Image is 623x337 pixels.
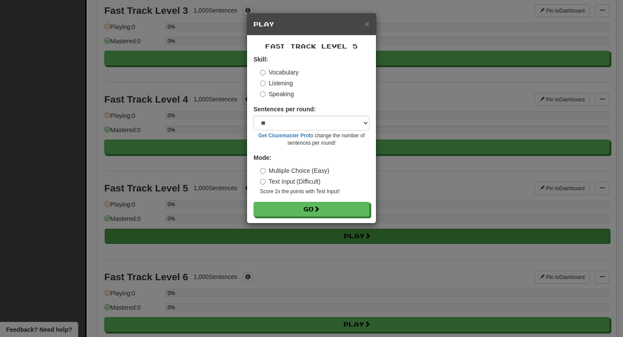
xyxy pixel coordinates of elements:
label: Multiple Choice (Easy) [260,166,329,175]
label: Text Input (Difficult) [260,177,321,186]
span: Fast Track Level 5 [265,42,358,50]
span: × [364,19,369,29]
small: Score 2x the points with Text Input ! [260,188,369,195]
label: Listening [260,79,293,87]
a: Get Clozemaster Pro [258,133,309,139]
label: Speaking [260,90,294,98]
small: to change the number of sentences per round! [254,132,369,147]
label: Sentences per round: [254,105,316,113]
strong: Skill: [254,56,268,63]
input: Text Input (Difficult) [260,179,266,185]
input: Vocabulary [260,70,266,75]
button: Close [364,19,369,28]
input: Listening [260,81,266,86]
label: Vocabulary [260,68,299,77]
input: Multiple Choice (Easy) [260,168,266,174]
strong: Mode: [254,154,271,161]
input: Speaking [260,91,266,97]
button: Go [254,202,369,217]
h5: Play [254,20,369,29]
